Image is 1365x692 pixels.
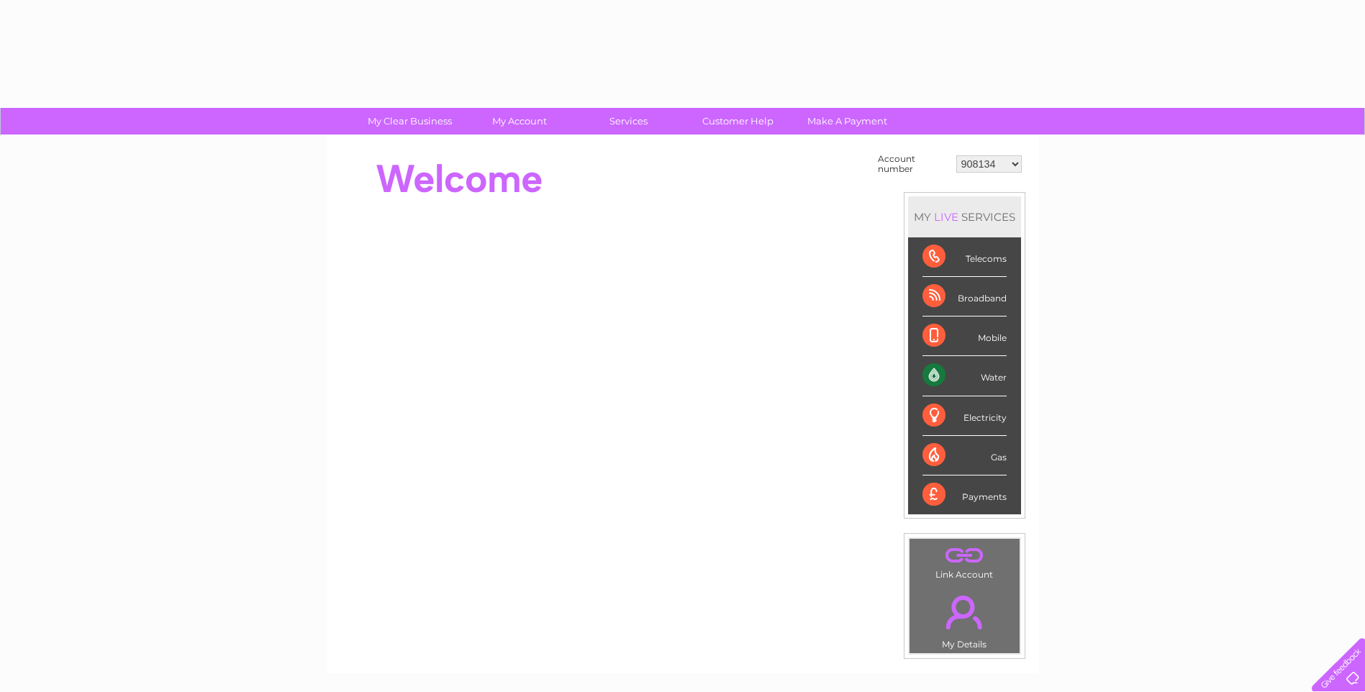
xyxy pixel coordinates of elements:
div: MY SERVICES [908,196,1021,237]
div: LIVE [931,210,961,224]
div: Broadband [922,277,1007,317]
div: Electricity [922,396,1007,436]
td: Account number [874,150,953,178]
td: My Details [909,583,1020,654]
a: Make A Payment [788,108,907,135]
a: My Clear Business [350,108,469,135]
div: Mobile [922,317,1007,356]
a: . [913,587,1016,637]
a: . [913,542,1016,568]
div: Gas [922,436,1007,475]
div: Payments [922,475,1007,514]
a: Services [569,108,688,135]
a: Customer Help [679,108,797,135]
td: Link Account [909,538,1020,583]
div: Water [922,356,1007,396]
a: My Account [460,108,579,135]
div: Telecoms [922,237,1007,277]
